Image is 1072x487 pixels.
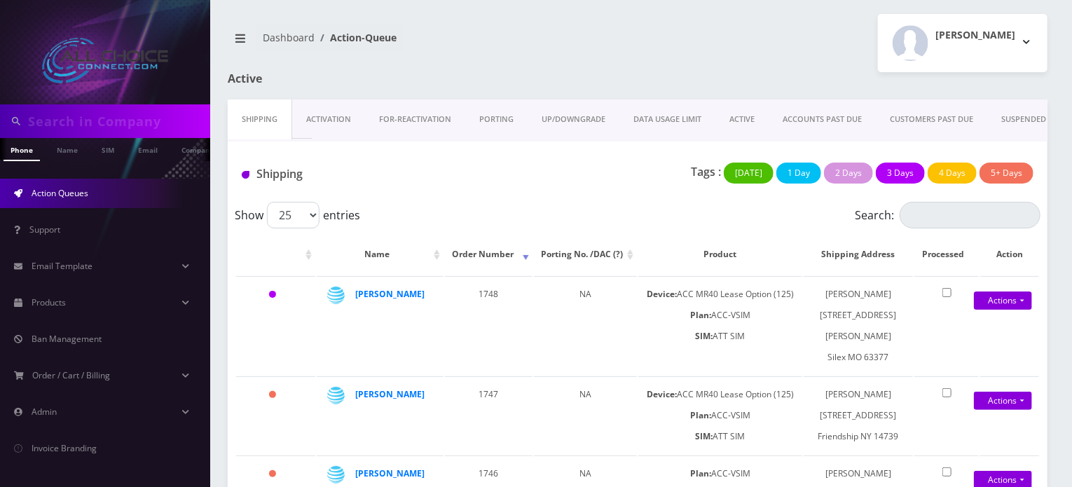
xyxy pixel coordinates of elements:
[619,100,715,139] a: DATA USAGE LIMIT
[804,234,913,275] th: Shipping Address
[914,234,979,275] th: Processed: activate to sort column ascending
[987,100,1060,139] a: SUSPENDED
[647,388,677,400] b: Device:
[804,276,913,375] td: [PERSON_NAME] [STREET_ADDRESS][PERSON_NAME] Silex MO 63377
[28,108,207,135] input: Search in Company
[824,163,873,184] button: 2 Days
[228,23,627,63] nav: breadcrumb
[647,288,677,300] b: Device:
[534,276,637,375] td: NA
[174,138,221,160] a: Company
[228,100,292,139] a: Shipping
[769,100,876,139] a: ACCOUNTS PAST DUE
[534,234,637,275] th: Porting No. /DAC (?): activate to sort column ascending
[32,442,97,454] span: Invoice Branding
[33,369,111,381] span: Order / Cart / Billing
[292,100,365,139] a: Activation
[4,138,40,161] a: Phone
[228,72,487,85] h1: Active
[355,467,425,479] a: [PERSON_NAME]
[715,100,769,139] a: ACTIVE
[235,202,360,228] label: Show entries
[695,430,713,442] b: SIM:
[445,376,532,454] td: 1747
[242,171,249,179] img: Shipping
[804,376,913,454] td: [PERSON_NAME] [STREET_ADDRESS] Friendship NY 14739
[855,202,1040,228] label: Search:
[317,234,444,275] th: Name: activate to sort column ascending
[878,14,1047,72] button: [PERSON_NAME]
[263,31,315,44] a: Dashboard
[876,163,925,184] button: 3 Days
[980,163,1033,184] button: 5+ Days
[980,234,1039,275] th: Action
[50,138,85,160] a: Name
[355,288,425,300] a: [PERSON_NAME]
[935,29,1015,41] h2: [PERSON_NAME]
[974,291,1032,310] a: Actions
[724,163,774,184] button: [DATE]
[900,202,1040,228] input: Search:
[355,388,425,400] a: [PERSON_NAME]
[691,163,721,180] p: Tags :
[236,234,315,275] th: : activate to sort column ascending
[928,163,977,184] button: 4 Days
[32,187,88,199] span: Action Queues
[95,138,121,160] a: SIM
[974,392,1032,410] a: Actions
[267,202,319,228] select: Showentries
[32,406,57,418] span: Admin
[534,376,637,454] td: NA
[32,296,66,308] span: Products
[690,309,711,321] b: Plan:
[131,138,165,160] a: Email
[465,100,528,139] a: PORTING
[32,260,92,272] span: Email Template
[695,330,713,342] b: SIM:
[29,224,60,235] span: Support
[445,234,532,275] th: Order Number: activate to sort column ascending
[776,163,821,184] button: 1 Day
[365,100,465,139] a: FOR-REActivation
[315,30,397,45] li: Action-Queue
[638,276,802,375] td: ACC MR40 Lease Option (125) ACC-VSIM ATT SIM
[242,167,492,181] h1: Shipping
[876,100,987,139] a: CUSTOMERS PAST DUE
[690,409,711,421] b: Plan:
[42,38,168,83] img: All Choice Connect
[445,276,532,375] td: 1748
[32,333,102,345] span: Ban Management
[638,376,802,454] td: ACC MR40 Lease Option (125) ACC-VSIM ATT SIM
[638,234,802,275] th: Product
[690,467,711,479] b: Plan:
[528,100,619,139] a: UP/DOWNGRADE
